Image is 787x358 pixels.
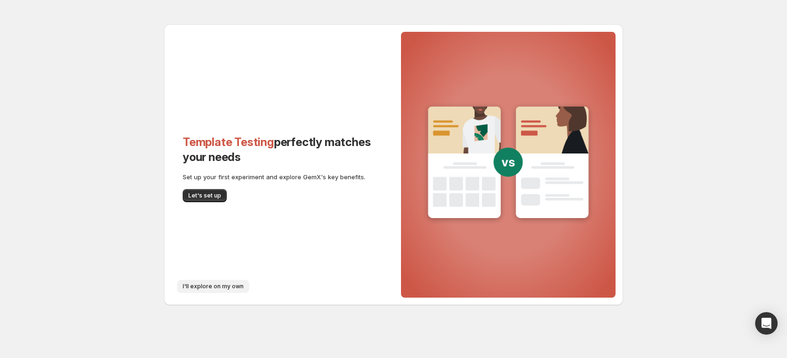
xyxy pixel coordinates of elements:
[755,312,778,335] div: Open Intercom Messenger
[183,189,227,202] button: Let's set up
[177,280,249,293] button: I'll explore on my own
[183,135,274,149] span: Template Testing
[183,172,375,182] p: Set up your first experiment and explore GemX's key benefits.
[422,101,595,226] img: template-testing-guide-bg
[183,283,244,290] span: I'll explore on my own
[183,135,375,165] h2: perfectly matches your needs
[188,192,221,199] span: Let's set up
